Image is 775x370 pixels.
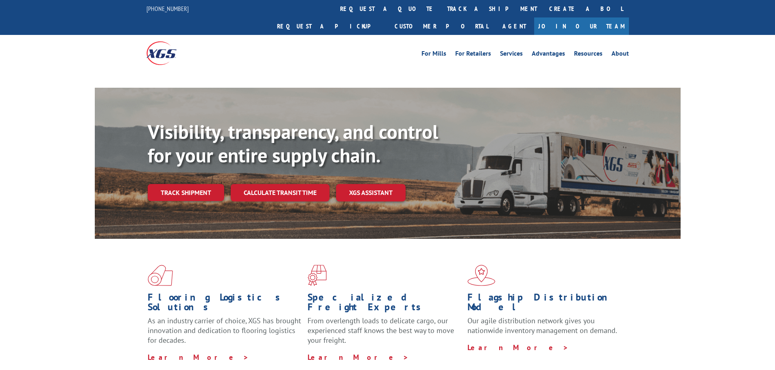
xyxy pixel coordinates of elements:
[455,50,491,59] a: For Retailers
[611,50,629,59] a: About
[148,265,173,286] img: xgs-icon-total-supply-chain-intelligence-red
[271,17,389,35] a: Request a pickup
[467,265,496,286] img: xgs-icon-flagship-distribution-model-red
[146,4,189,13] a: [PHONE_NUMBER]
[148,119,438,168] b: Visibility, transparency, and control for your entire supply chain.
[574,50,603,59] a: Resources
[336,184,406,201] a: XGS ASSISTANT
[467,316,617,335] span: Our agile distribution network gives you nationwide inventory management on demand.
[148,184,224,201] a: Track shipment
[467,292,621,316] h1: Flagship Distribution Model
[308,265,327,286] img: xgs-icon-focused-on-flooring-red
[148,353,249,362] a: Learn More >
[494,17,534,35] a: Agent
[308,353,409,362] a: Learn More >
[467,343,569,352] a: Learn More >
[308,292,461,316] h1: Specialized Freight Experts
[389,17,494,35] a: Customer Portal
[148,292,301,316] h1: Flooring Logistics Solutions
[148,316,301,345] span: As an industry carrier of choice, XGS has brought innovation and dedication to flooring logistics...
[421,50,446,59] a: For Mills
[500,50,523,59] a: Services
[532,50,565,59] a: Advantages
[231,184,330,201] a: Calculate transit time
[308,316,461,352] p: From overlength loads to delicate cargo, our experienced staff knows the best way to move your fr...
[534,17,629,35] a: Join Our Team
